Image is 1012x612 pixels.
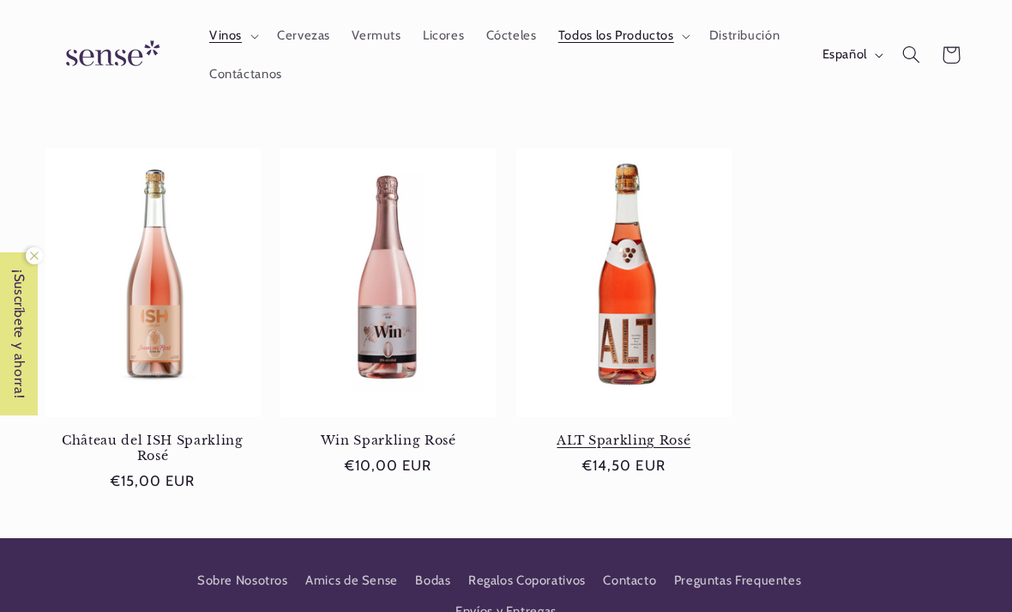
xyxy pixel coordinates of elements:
a: Contacto [603,566,656,597]
span: Licores [423,28,464,45]
span: ¡Suscríbete y ahorra! [2,252,37,415]
a: Bodas [415,566,450,597]
a: Licores [412,17,475,55]
a: Château del ISH Sparkling Rosé [45,433,261,464]
summary: Todos los Productos [547,17,698,55]
a: Sense [39,24,181,87]
span: Cervezas [277,28,330,45]
a: Contáctanos [198,55,292,93]
span: Vermuts [352,28,401,45]
a: Vermuts [341,17,413,55]
a: Amics de Sense [305,566,398,597]
a: Win Sparkling Rosé [280,433,496,448]
span: Contáctanos [209,66,282,82]
img: Sense [45,31,174,80]
a: Cervezas [266,17,340,55]
span: Todos los Productos [558,28,674,45]
summary: Vinos [198,17,266,55]
span: Cócteles [486,28,537,45]
a: Sobre Nosotros [197,570,288,597]
a: Distribución [698,17,791,55]
a: ALT Sparkling Rosé [516,433,732,448]
span: Distribución [709,28,780,45]
a: Regalos Coporativos [468,566,586,597]
span: Vinos [209,28,242,45]
a: Cócteles [475,17,547,55]
span: Español [822,45,867,64]
button: Español [811,38,891,72]
a: Preguntas Frequentes [674,566,802,597]
summary: Búsqueda [891,35,931,75]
